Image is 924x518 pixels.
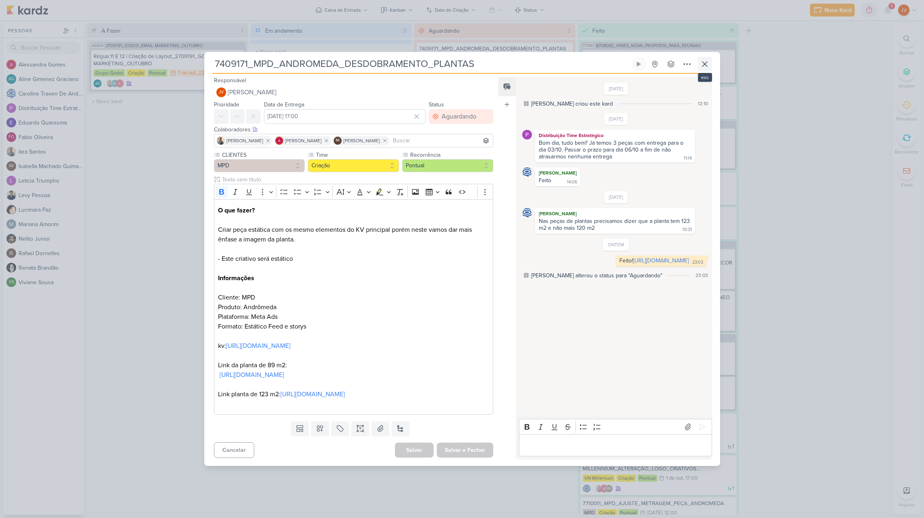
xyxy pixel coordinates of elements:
strong: O que fazer? [218,206,255,214]
label: Data de Entrega [264,101,304,108]
label: Recorrência [409,151,493,159]
button: Pontual [402,159,493,172]
div: 14:06 [567,179,577,185]
div: 11:14 [684,155,692,162]
div: Nas peças de plantas precisamos dizer que a planta tem 123 m2 e não mais 120 m2 [539,218,691,231]
a: [URL][DOMAIN_NAME] [226,342,291,350]
div: Joney Viana [216,87,226,97]
button: JV [PERSON_NAME] [214,85,494,100]
span: [PERSON_NAME] [343,137,380,144]
div: esc [698,73,712,82]
img: Iara Santos [217,137,225,145]
img: Alessandra Gomes [275,137,283,145]
button: Aguardando [429,109,493,124]
div: Feito! [619,257,689,264]
img: Distribuição Time Estratégico [522,130,532,139]
div: Editor editing area: main [214,199,494,415]
div: Distribuição Time Estratégico [537,131,693,139]
div: [PERSON_NAME] [537,169,579,177]
div: Editor toolbar [519,419,712,435]
div: Isabella Machado Guimarães [334,137,342,145]
div: Joney alterou o status para "Aguardando" [531,271,662,280]
strong: Informações [218,274,254,282]
button: MPD [214,159,305,172]
span: [PERSON_NAME] [285,137,322,144]
div: [PERSON_NAME] [537,210,693,218]
label: Prioridade [214,101,239,108]
div: 23:03 [692,259,703,266]
div: 12:10 [698,100,708,107]
div: Este log é visível à todos no kard [524,101,529,106]
div: Este log é visível à todos no kard [524,273,529,278]
button: Criação [308,159,399,172]
div: 10:31 [683,227,692,233]
input: Buscar [391,136,492,146]
button: Cancelar [214,442,254,458]
div: Ligar relógio [635,61,642,67]
a: [URL][DOMAIN_NAME] [280,390,345,398]
img: Caroline Traven De Andrade [522,208,532,218]
div: Bom dia, tudo bem? Já temos 3 peças com entrega para o dia 03/10. Passar o prazo para dia 06/10 a... [539,139,685,160]
label: Responsável [214,77,246,84]
p: Criar peça estática com os mesmo elementos do KV principal porém neste vamos dar mais ênfase a im... [218,206,489,409]
div: Editor editing area: main [519,434,712,456]
a: [URL][DOMAIN_NAME] [220,371,284,379]
a: [URL][DOMAIN_NAME] [633,257,689,264]
div: Colaboradores [214,125,494,134]
label: CLIENTES [221,151,305,159]
div: Caroline criou este kard [531,100,613,108]
div: Aguardando [442,112,476,121]
p: JV [219,90,224,95]
span: [PERSON_NAME] [228,87,276,97]
img: Caroline Traven De Andrade [522,167,532,177]
input: Select a date [264,109,426,124]
div: 23:03 [696,272,708,279]
div: Editor toolbar [214,184,494,200]
label: Time [315,151,399,159]
div: Feito [539,177,551,184]
p: IM [336,139,340,143]
input: Kard Sem Título [212,57,630,71]
input: Texto sem título [220,175,494,184]
span: [PERSON_NAME] [226,137,263,144]
label: Status [429,101,444,108]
